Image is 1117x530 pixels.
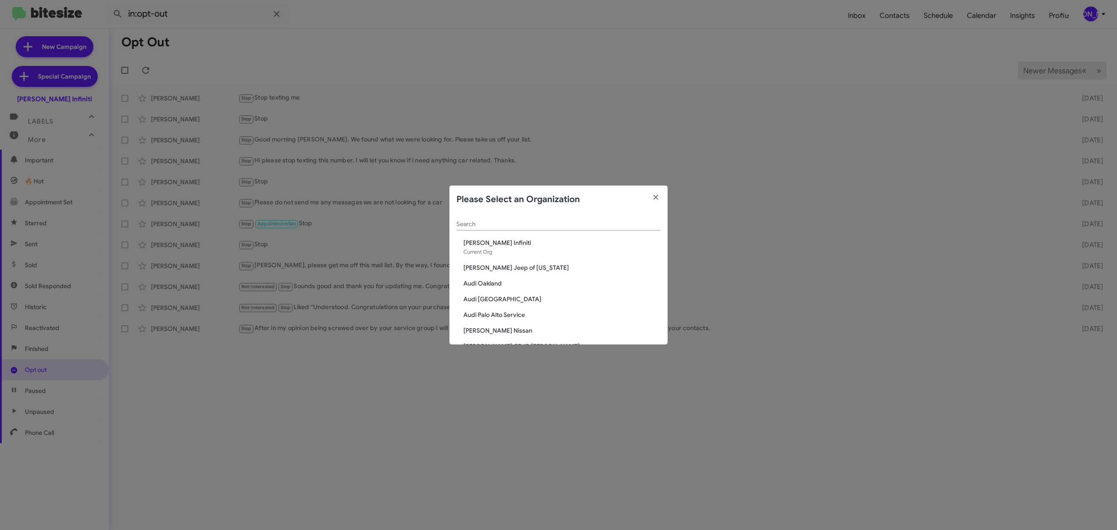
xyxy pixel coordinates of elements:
[456,193,580,206] h2: Please Select an Organization
[463,248,492,255] span: Current Org
[463,238,661,247] span: [PERSON_NAME] Infiniti
[463,342,661,351] span: [PERSON_NAME] CDJR [PERSON_NAME]
[463,326,661,335] span: [PERSON_NAME] Nissan
[463,263,661,272] span: [PERSON_NAME] Jeep of [US_STATE]
[463,279,661,288] span: Audi Oakland
[463,310,661,319] span: Audi Palo Alto Service
[463,295,661,303] span: Audi [GEOGRAPHIC_DATA]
